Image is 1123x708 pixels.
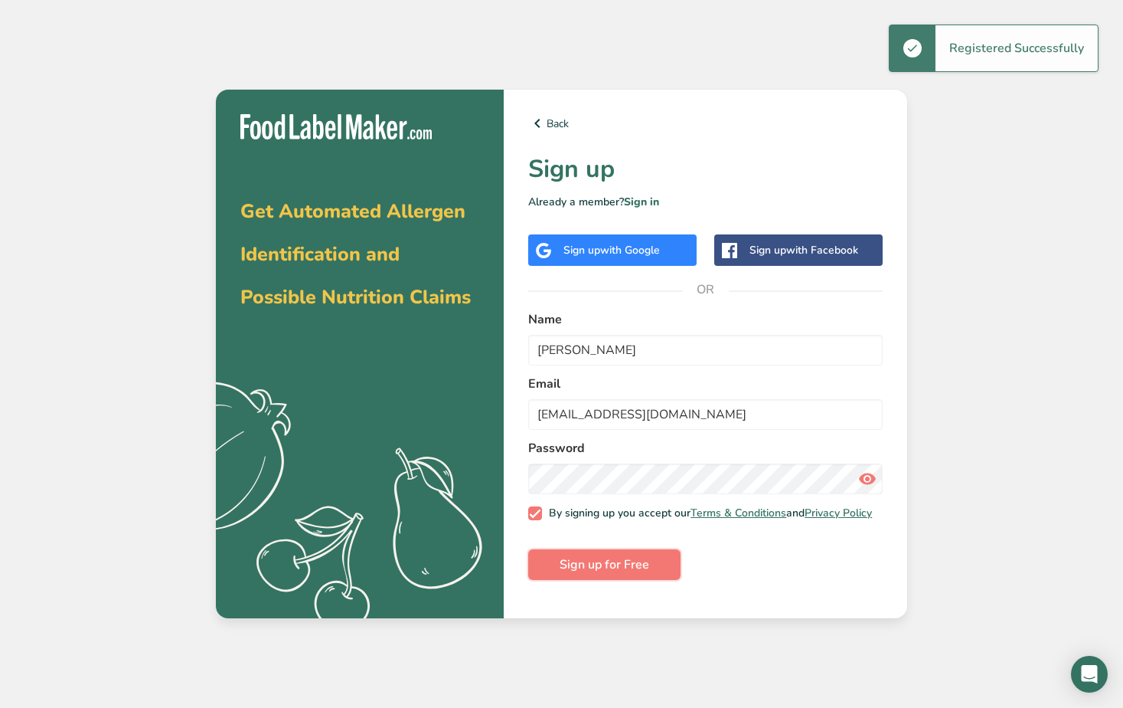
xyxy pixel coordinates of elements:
[805,506,872,520] a: Privacy Policy
[560,556,649,574] span: Sign up for Free
[528,151,883,188] h1: Sign up
[600,243,660,257] span: with Google
[1071,656,1108,693] div: Open Intercom Messenger
[528,194,883,210] p: Already a member?
[528,375,883,393] label: Email
[683,267,729,313] span: OR
[749,242,858,258] div: Sign up
[528,335,883,365] input: John Doe
[528,114,883,133] a: Back
[542,506,873,520] span: By signing up you accept our and
[786,243,858,257] span: with Facebook
[935,25,1098,71] div: Registered Successfully
[690,506,786,520] a: Terms & Conditions
[240,114,432,139] img: Food Label Maker
[563,242,660,258] div: Sign up
[528,310,883,329] label: Name
[528,399,883,430] input: email@example.com
[624,195,659,209] a: Sign in
[528,439,883,457] label: Password
[240,198,471,310] span: Get Automated Allergen Identification and Possible Nutrition Claims
[528,549,681,580] button: Sign up for Free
